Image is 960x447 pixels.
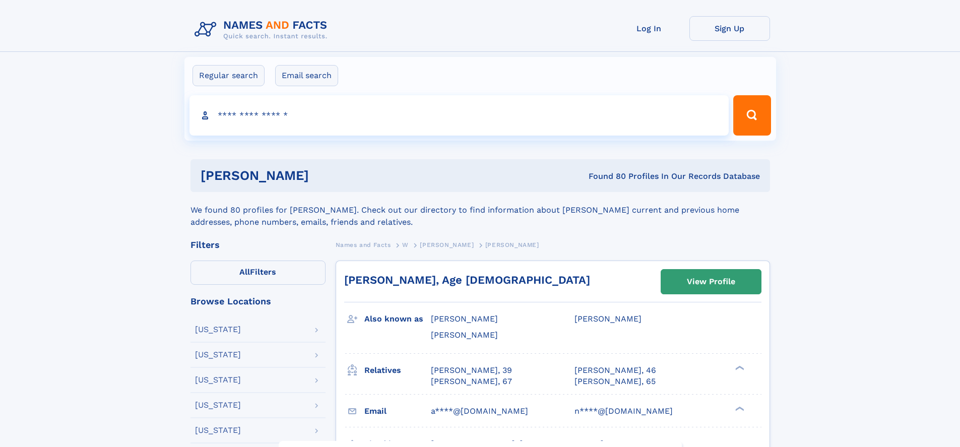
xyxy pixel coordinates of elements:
[364,310,431,328] h3: Also known as
[195,426,241,434] div: [US_STATE]
[201,169,449,182] h1: [PERSON_NAME]
[431,330,498,340] span: [PERSON_NAME]
[733,364,745,371] div: ❯
[195,401,241,409] div: [US_STATE]
[574,314,642,324] span: [PERSON_NAME]
[687,270,735,293] div: View Profile
[189,95,729,136] input: search input
[195,376,241,384] div: [US_STATE]
[574,376,656,387] a: [PERSON_NAME], 65
[661,270,761,294] a: View Profile
[344,274,590,286] a: [PERSON_NAME], Age [DEMOGRAPHIC_DATA]
[336,238,391,251] a: Names and Facts
[733,95,771,136] button: Search Button
[485,241,539,248] span: [PERSON_NAME]
[364,403,431,420] h3: Email
[364,362,431,379] h3: Relatives
[195,351,241,359] div: [US_STATE]
[275,65,338,86] label: Email search
[733,405,745,412] div: ❯
[431,376,512,387] a: [PERSON_NAME], 67
[689,16,770,41] a: Sign Up
[402,238,409,251] a: W
[190,16,336,43] img: Logo Names and Facts
[195,326,241,334] div: [US_STATE]
[190,192,770,228] div: We found 80 profiles for [PERSON_NAME]. Check out our directory to find information about [PERSON...
[449,171,760,182] div: Found 80 Profiles In Our Records Database
[431,365,512,376] a: [PERSON_NAME], 39
[190,240,326,249] div: Filters
[193,65,265,86] label: Regular search
[190,261,326,285] label: Filters
[402,241,409,248] span: W
[574,365,656,376] a: [PERSON_NAME], 46
[190,297,326,306] div: Browse Locations
[609,16,689,41] a: Log In
[420,241,474,248] span: [PERSON_NAME]
[239,267,250,277] span: All
[420,238,474,251] a: [PERSON_NAME]
[431,314,498,324] span: [PERSON_NAME]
